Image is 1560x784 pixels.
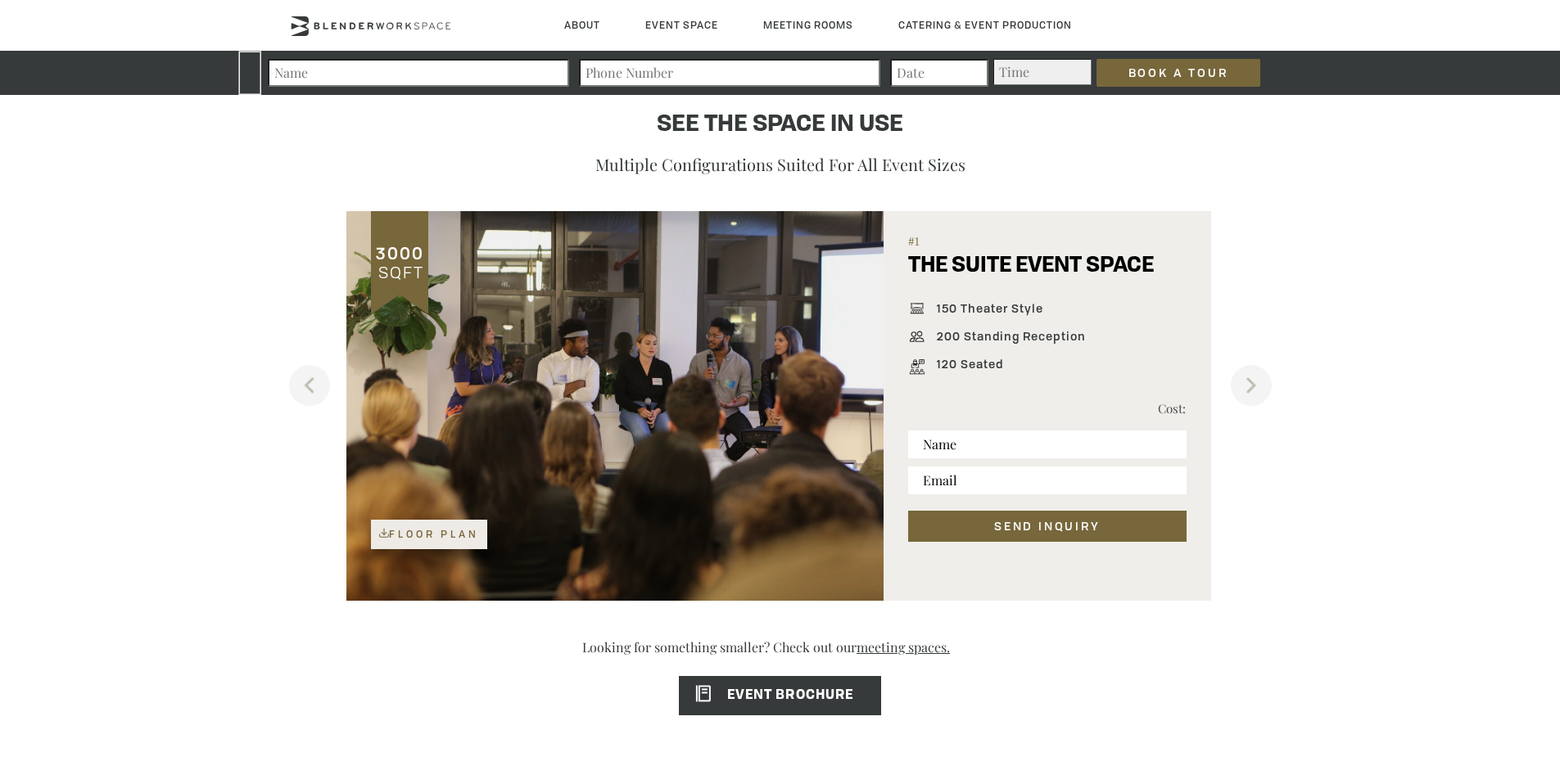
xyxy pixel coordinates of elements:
[1231,365,1272,406] button: Next
[929,358,1003,376] span: 120 Seated
[371,520,487,549] a: Floor Plan
[374,242,424,264] span: 3000
[679,689,853,702] span: EVENT BROCHURE
[579,59,880,87] input: Phone Number
[338,638,1223,672] p: Looking for something smaller? Check out our
[679,676,881,715] a: EVENT BROCHURE
[1097,59,1260,87] input: Book a Tour
[890,59,988,87] input: Date
[908,254,1154,295] h5: THE SUITE EVENT SPACE
[857,625,978,669] a: meeting spaces.
[371,151,1190,178] p: Multiple configurations suited for all event sizes
[908,511,1186,542] button: SEND INQUIRY
[929,302,1043,320] span: 150 Theater Style
[375,261,424,283] span: SQFT
[929,330,1086,348] span: 200 Standing Reception
[371,110,1190,141] h4: See the space in use
[1047,399,1187,418] p: Cost:
[268,59,569,87] input: Name
[908,466,1186,494] input: Email
[908,236,1186,254] span: #1
[289,365,330,406] button: Previous
[908,430,1186,458] input: Name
